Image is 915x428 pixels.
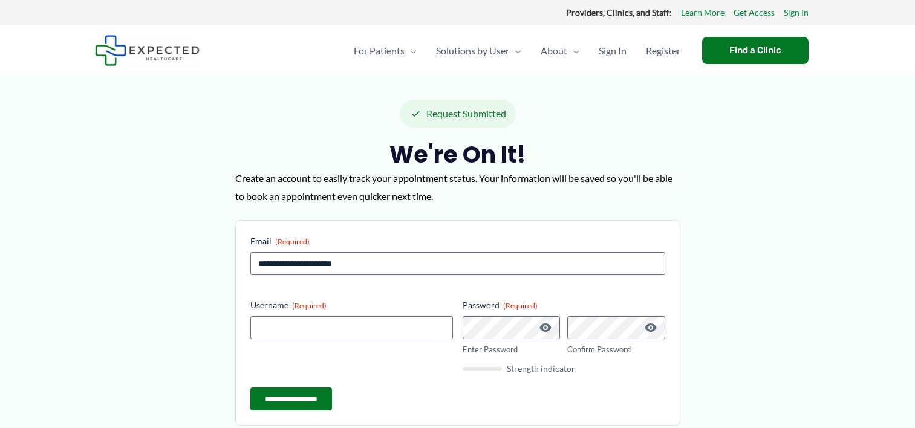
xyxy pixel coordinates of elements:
span: (Required) [275,237,310,246]
a: Find a Clinic [702,37,809,64]
span: About [541,30,567,72]
img: Expected Healthcare Logo - side, dark font, small [95,35,200,66]
span: (Required) [292,301,327,310]
a: Sign In [784,5,809,21]
span: Menu Toggle [509,30,521,72]
label: Email [250,235,665,247]
span: Sign In [599,30,627,72]
a: Learn More [681,5,725,21]
nav: Primary Site Navigation [344,30,690,72]
a: Get Access [734,5,775,21]
button: Show Password [538,320,553,335]
legend: Password [463,299,538,311]
a: Register [636,30,690,72]
a: AboutMenu Toggle [531,30,589,72]
button: Show Password [643,320,658,335]
a: Solutions by UserMenu Toggle [426,30,531,72]
label: Username [250,299,453,311]
a: For PatientsMenu Toggle [344,30,426,72]
span: (Required) [503,301,538,310]
label: Enter Password [463,344,561,355]
span: Solutions by User [436,30,509,72]
a: Sign In [589,30,636,72]
strong: Providers, Clinics, and Staff: [566,7,672,18]
div: Request Submitted [400,100,516,128]
span: Register [646,30,680,72]
div: Strength indicator [463,365,665,373]
label: Confirm Password [567,344,665,355]
span: Menu Toggle [405,30,417,72]
span: Menu Toggle [567,30,579,72]
p: Create an account to easily track your appointment status. Your information will be saved so you'... [235,169,680,205]
h2: We're on it! [235,140,680,169]
span: For Patients [354,30,405,72]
